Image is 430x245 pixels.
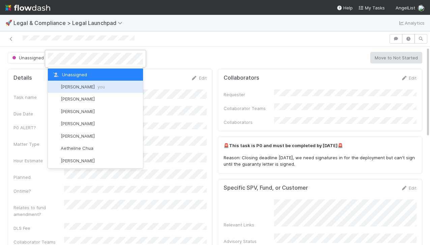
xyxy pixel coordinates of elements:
span: [PERSON_NAME] [61,133,95,139]
img: avatar_103f69d0-f655-4f4f-bc28-f3abe7034599.png [52,145,59,152]
span: Unassigned [52,72,87,77]
img: avatar_39d940f6-383a-45c3-bbd2-a131a6bf05f6.png [52,108,59,115]
span: [PERSON_NAME] [61,109,95,114]
span: [PERSON_NAME] [61,121,95,126]
img: avatar_55a2f090-1307-4765-93b4-f04da16234ba.png [52,96,59,103]
span: [PERSON_NAME] [61,158,95,163]
img: avatar_1d14498f-6309-4f08-8780-588779e5ce37.png [52,120,59,127]
img: avatar_adb74e0e-9f86-401c-adfc-275927e58b0b.png [52,157,59,164]
span: Aetheline Chua [61,145,93,151]
img: avatar_55c8bf04-bdf8-4706-8388-4c62d4787457.png [52,133,59,139]
img: avatar_0b1dbcb8-f701-47e0-85bc-d79ccc0efe6c.png [52,83,59,90]
span: you [97,84,105,89]
span: [PERSON_NAME] [61,96,95,102]
span: [PERSON_NAME] [61,84,105,89]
